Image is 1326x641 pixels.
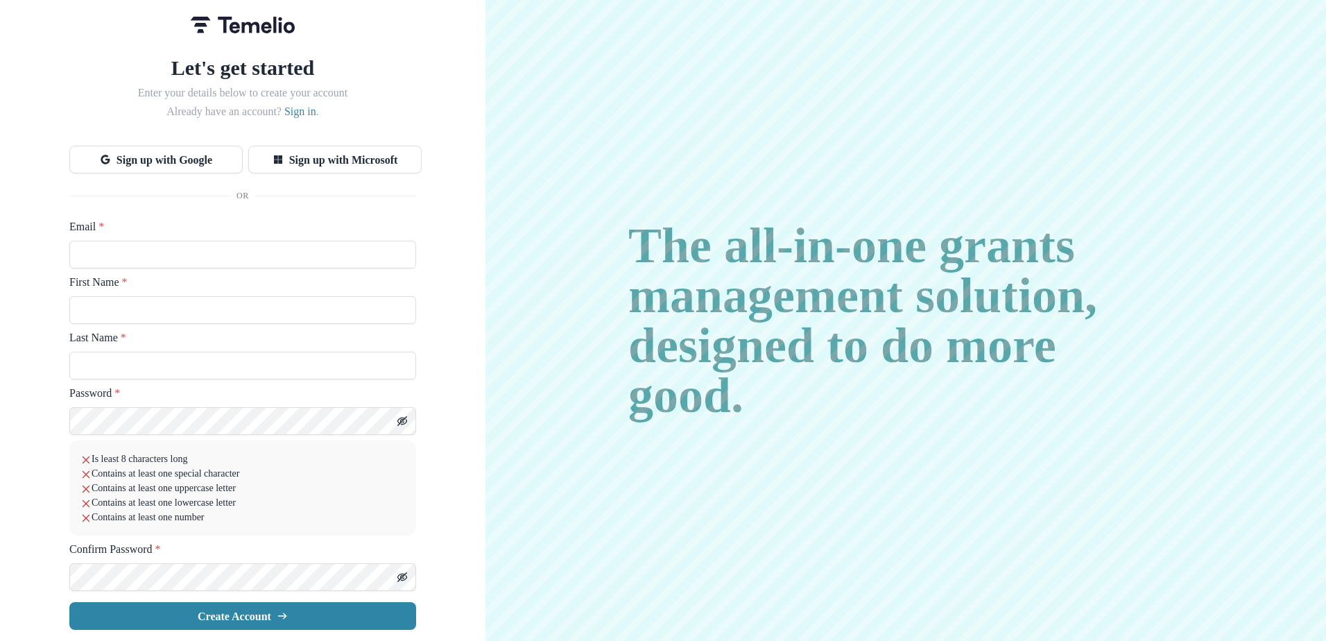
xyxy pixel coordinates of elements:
li: Contains at least one lowercase letter [80,495,405,510]
label: Last Name [69,330,408,346]
label: Email [69,219,408,235]
button: Toggle password visibility [391,566,413,588]
h1: Let's get started [69,55,416,80]
button: Sign up with Microsoft [248,146,422,173]
a: Sign in [284,105,316,117]
label: First Name [69,274,408,291]
li: Contains at least one number [80,510,405,524]
label: Confirm Password [69,541,408,558]
h2: Enter your details below to create your account [69,86,416,99]
li: Is least 8 characters long [80,452,405,466]
button: Create Account [69,602,416,630]
button: Sign up with Google [69,146,243,173]
label: Password [69,385,408,402]
h2: Already have an account? . [69,105,416,118]
img: Temelio [191,17,295,33]
li: Contains at least one special character [80,466,405,481]
li: Contains at least one uppercase letter [80,481,405,495]
button: Toggle password visibility [391,410,413,432]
